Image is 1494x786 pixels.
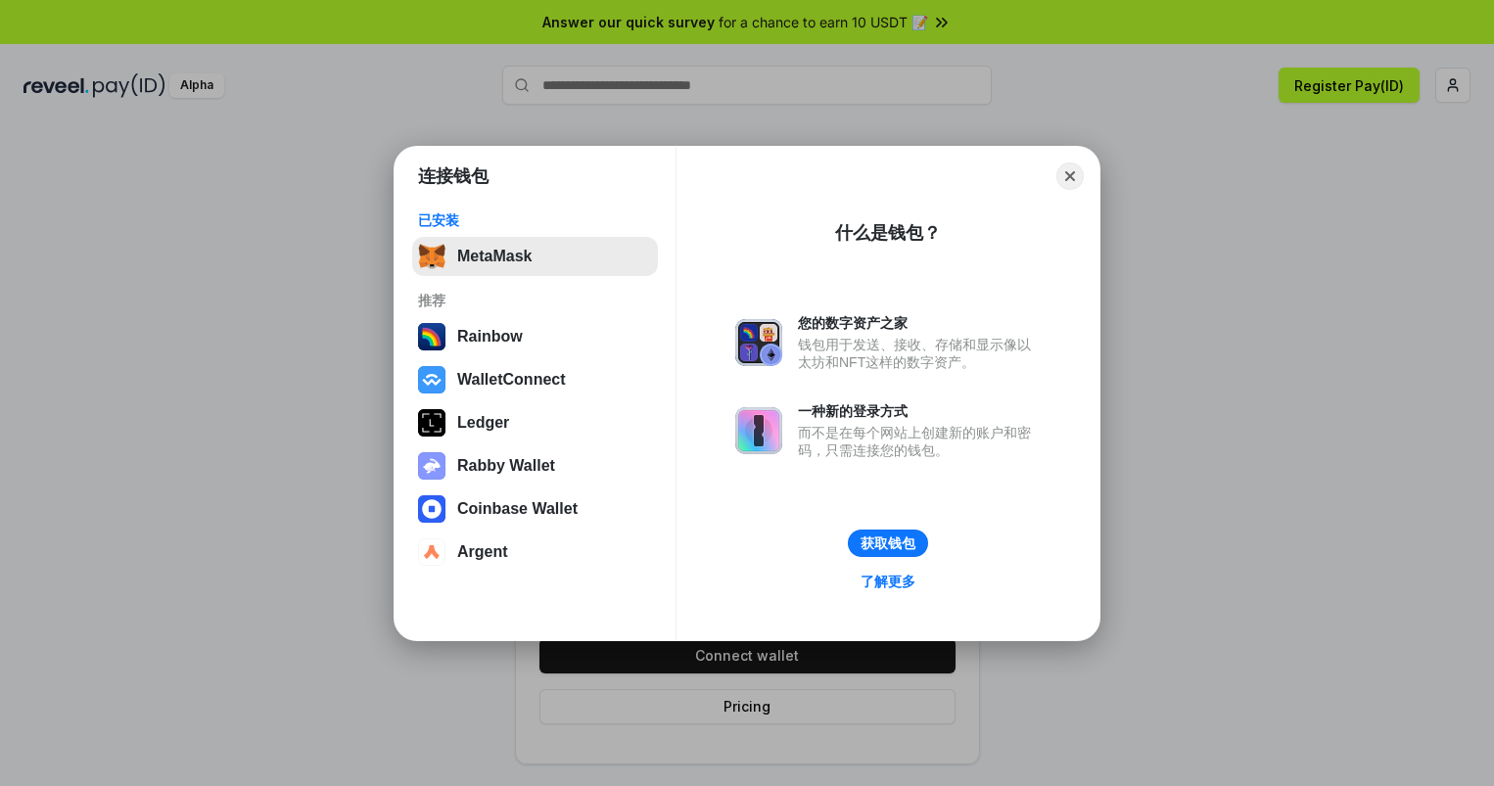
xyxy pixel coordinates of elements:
div: 钱包用于发送、接收、存储和显示像以太坊和NFT这样的数字资产。 [798,336,1041,371]
div: 而不是在每个网站上创建新的账户和密码，只需连接您的钱包。 [798,424,1041,459]
div: Coinbase Wallet [457,500,578,518]
div: 什么是钱包？ [835,221,941,245]
h1: 连接钱包 [418,164,489,188]
div: Rainbow [457,328,523,346]
div: 推荐 [418,292,652,309]
div: 您的数字资产之家 [798,314,1041,332]
button: Argent [412,532,658,572]
button: Rainbow [412,317,658,356]
div: Argent [457,543,508,561]
button: Ledger [412,403,658,442]
button: Rabby Wallet [412,446,658,485]
img: svg+xml,%3Csvg%20xmlns%3D%22http%3A%2F%2Fwww.w3.org%2F2000%2Fsvg%22%20width%3D%2228%22%20height%3... [418,409,445,437]
button: 获取钱包 [848,530,928,557]
div: Rabby Wallet [457,457,555,475]
div: MetaMask [457,248,532,265]
button: WalletConnect [412,360,658,399]
div: 获取钱包 [861,534,915,552]
a: 了解更多 [849,569,927,594]
img: svg+xml,%3Csvg%20fill%3D%22none%22%20height%3D%2233%22%20viewBox%3D%220%200%2035%2033%22%20width%... [418,243,445,270]
div: 一种新的登录方式 [798,402,1041,420]
div: 了解更多 [861,573,915,590]
img: svg+xml,%3Csvg%20xmlns%3D%22http%3A%2F%2Fwww.w3.org%2F2000%2Fsvg%22%20fill%3D%22none%22%20viewBox... [735,407,782,454]
button: Close [1056,162,1084,190]
img: svg+xml,%3Csvg%20width%3D%2228%22%20height%3D%2228%22%20viewBox%3D%220%200%2028%2028%22%20fill%3D... [418,366,445,393]
img: svg+xml,%3Csvg%20width%3D%22120%22%20height%3D%22120%22%20viewBox%3D%220%200%20120%20120%22%20fil... [418,323,445,350]
img: svg+xml,%3Csvg%20xmlns%3D%22http%3A%2F%2Fwww.w3.org%2F2000%2Fsvg%22%20fill%3D%22none%22%20viewBox... [735,319,782,366]
button: MetaMask [412,237,658,276]
img: svg+xml,%3Csvg%20width%3D%2228%22%20height%3D%2228%22%20viewBox%3D%220%200%2028%2028%22%20fill%3D... [418,495,445,523]
div: Ledger [457,414,509,432]
div: 已安装 [418,211,652,229]
img: svg+xml,%3Csvg%20xmlns%3D%22http%3A%2F%2Fwww.w3.org%2F2000%2Fsvg%22%20fill%3D%22none%22%20viewBox... [418,452,445,480]
div: WalletConnect [457,371,566,389]
button: Coinbase Wallet [412,489,658,529]
img: svg+xml,%3Csvg%20width%3D%2228%22%20height%3D%2228%22%20viewBox%3D%220%200%2028%2028%22%20fill%3D... [418,538,445,566]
